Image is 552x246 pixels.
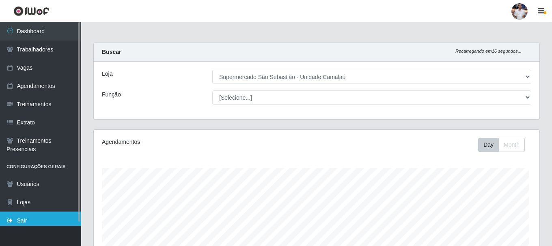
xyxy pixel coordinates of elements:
[478,138,499,152] button: Day
[102,70,112,78] label: Loja
[102,138,274,146] div: Agendamentos
[102,49,121,55] strong: Buscar
[478,138,531,152] div: Toolbar with button groups
[498,138,525,152] button: Month
[478,138,525,152] div: First group
[455,49,522,53] i: Recarregando em 16 segundos...
[102,90,121,99] label: Função
[13,6,50,16] img: CoreUI Logo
